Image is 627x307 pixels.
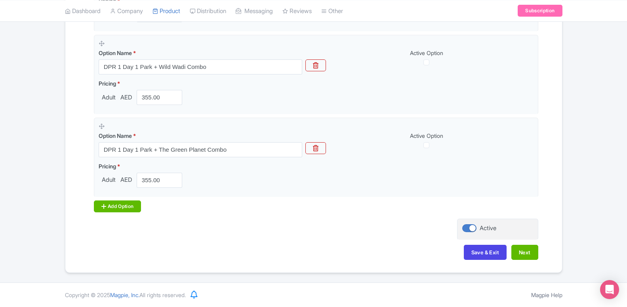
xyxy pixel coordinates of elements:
input: Option Name [99,142,302,157]
span: Magpie, Inc. [110,292,139,298]
span: Active Option [410,132,443,139]
div: Active [480,224,496,233]
input: Option Name [99,59,302,74]
button: Save & Exit [464,245,507,260]
div: Add Option [94,200,141,212]
span: Option Name [99,132,132,139]
span: AED [119,175,133,185]
span: AED [119,93,133,102]
a: Magpie Help [531,292,562,298]
span: Adult [99,93,119,102]
div: Copyright © 2025 All rights reserved. [60,291,191,299]
span: Pricing [99,163,116,170]
input: 0.00 [137,173,183,188]
span: Adult [99,175,119,185]
div: Open Intercom Messenger [600,280,619,299]
span: Pricing [99,80,116,87]
input: 0.00 [137,90,183,105]
a: Subscription [518,5,562,17]
span: Option Name [99,50,132,56]
span: Active Option [410,50,443,56]
button: Next [511,245,538,260]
